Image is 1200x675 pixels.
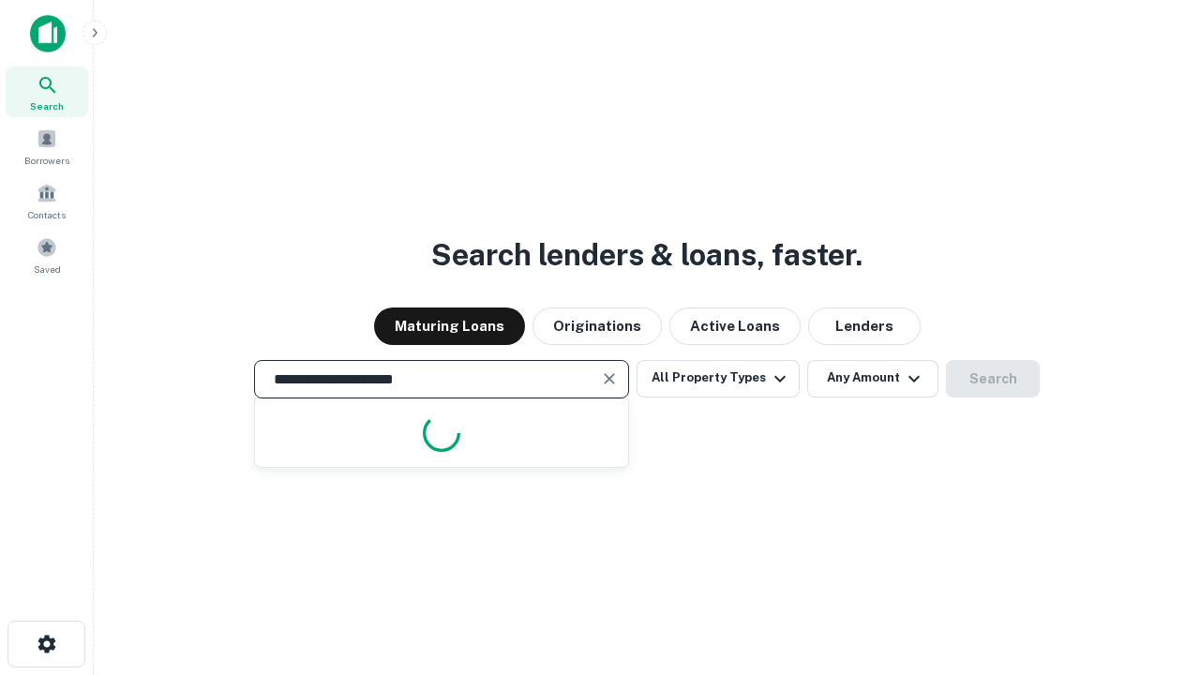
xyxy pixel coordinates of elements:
[596,366,622,392] button: Clear
[669,307,801,345] button: Active Loans
[30,15,66,52] img: capitalize-icon.png
[30,98,64,113] span: Search
[6,230,88,280] a: Saved
[24,153,69,168] span: Borrowers
[374,307,525,345] button: Maturing Loans
[431,232,862,277] h3: Search lenders & loans, faster.
[637,360,800,397] button: All Property Types
[532,307,662,345] button: Originations
[807,360,938,397] button: Any Amount
[34,262,61,277] span: Saved
[6,121,88,172] a: Borrowers
[28,207,66,222] span: Contacts
[808,307,921,345] button: Lenders
[1106,525,1200,615] iframe: Chat Widget
[6,67,88,117] a: Search
[6,175,88,226] a: Contacts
